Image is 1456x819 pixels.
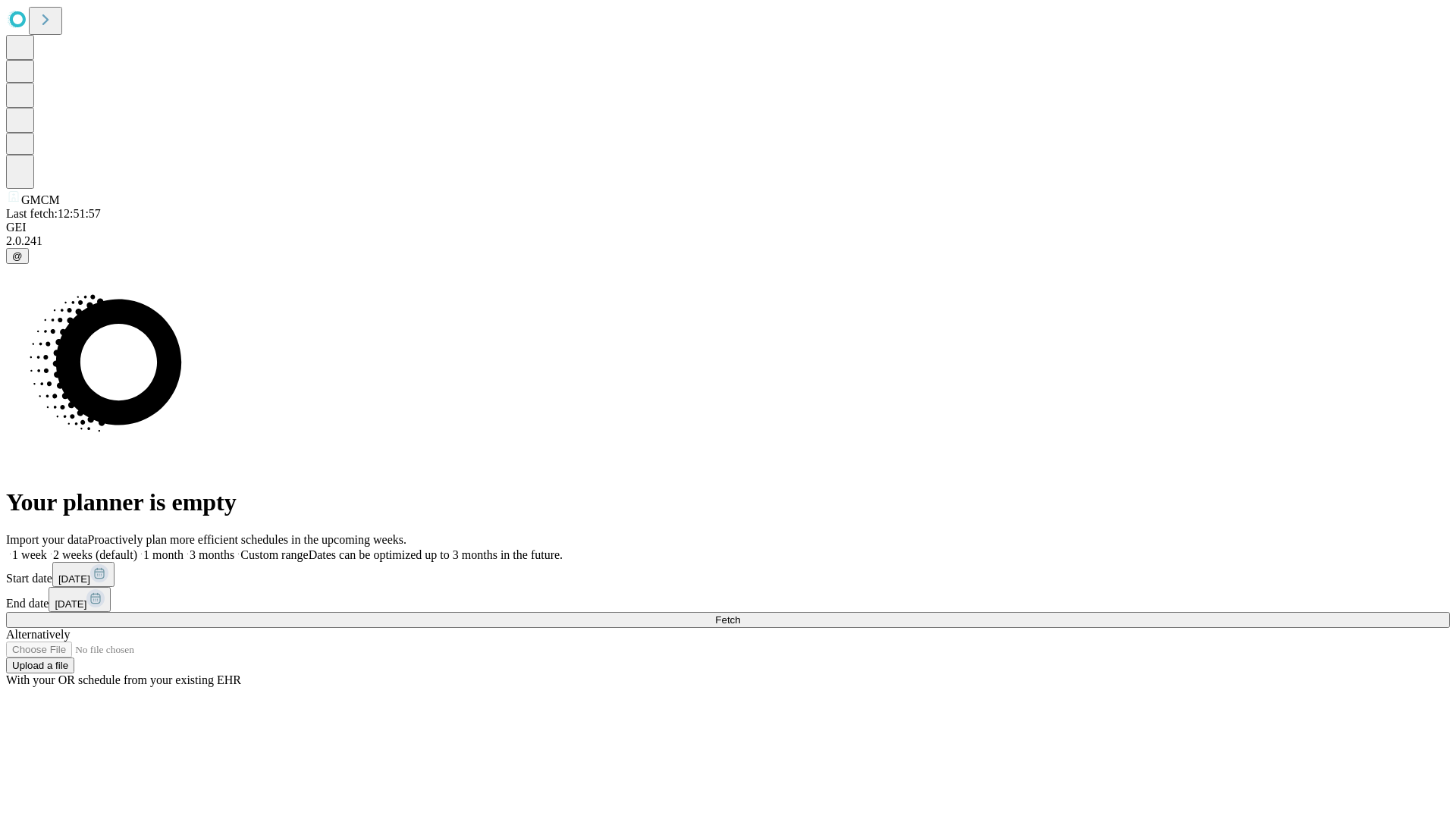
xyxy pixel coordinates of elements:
[21,193,60,206] span: GMCM
[52,562,115,587] button: [DATE]
[88,533,406,546] span: Proactively plan more efficient schedules in the upcoming weeks.
[6,207,101,220] span: Last fetch: 12:51:57
[12,548,47,561] span: 1 week
[240,548,308,561] span: Custom range
[49,587,111,612] button: [DATE]
[6,657,74,673] button: Upload a file
[143,548,184,561] span: 1 month
[6,234,1450,248] div: 2.0.241
[6,612,1450,628] button: Fetch
[6,673,241,686] span: With your OR schedule from your existing EHR
[6,221,1450,234] div: GEI
[6,488,1450,516] h1: Your planner is empty
[6,587,1450,612] div: End date
[6,628,70,641] span: Alternatively
[715,614,740,626] span: Fetch
[58,573,90,585] span: [DATE]
[190,548,234,561] span: 3 months
[12,250,23,262] span: @
[6,533,88,546] span: Import your data
[55,598,86,610] span: [DATE]
[309,548,563,561] span: Dates can be optimized up to 3 months in the future.
[6,562,1450,587] div: Start date
[53,548,137,561] span: 2 weeks (default)
[6,248,29,264] button: @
